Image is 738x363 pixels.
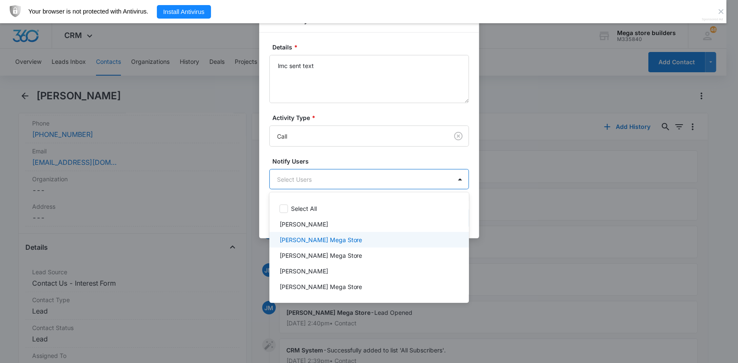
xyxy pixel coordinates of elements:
[280,282,362,291] p: [PERSON_NAME] Mega Store
[280,251,362,260] p: [PERSON_NAME] Mega Store
[280,220,328,229] p: [PERSON_NAME]
[291,204,317,213] p: Select All
[280,267,328,276] p: [PERSON_NAME]
[280,235,362,244] p: [PERSON_NAME] Mega Store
